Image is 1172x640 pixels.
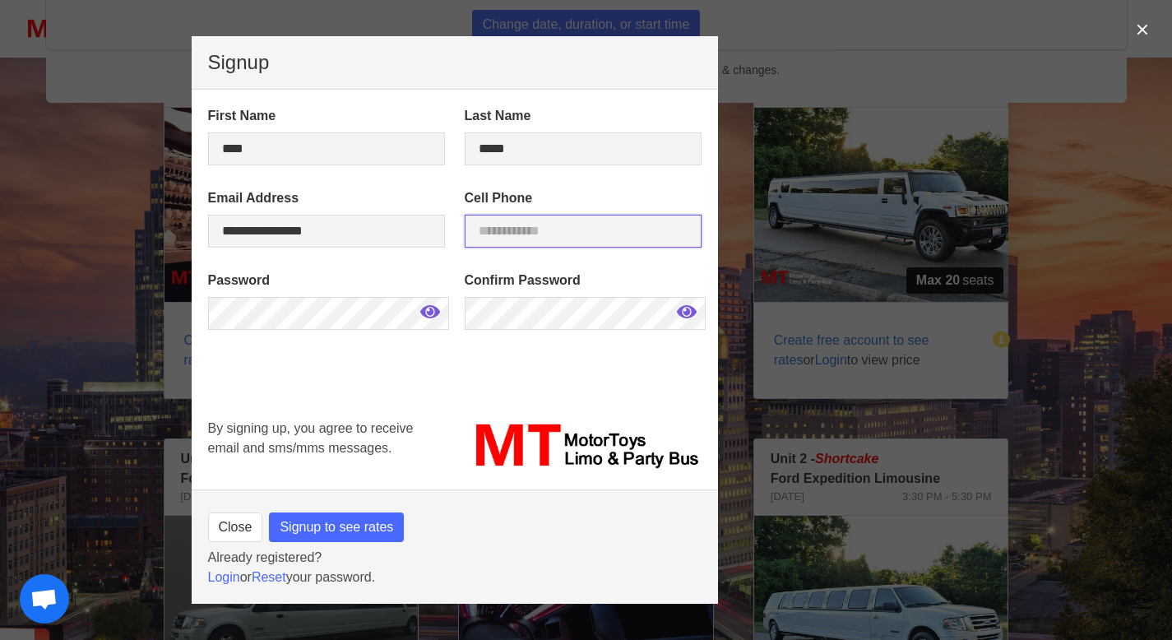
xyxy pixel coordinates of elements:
[208,106,445,126] label: First Name
[208,188,445,208] label: Email Address
[465,188,702,208] label: Cell Phone
[208,570,240,584] a: Login
[208,53,702,72] p: Signup
[465,419,702,473] img: MT_logo_name.png
[269,512,404,542] button: Signup to see rates
[465,106,702,126] label: Last Name
[208,512,263,542] button: Close
[198,409,455,483] div: By signing up, you agree to receive email and sms/mms messages.
[252,570,286,584] a: Reset
[465,271,702,290] label: Confirm Password
[20,574,69,624] a: Open chat
[208,568,702,587] p: or your password.
[208,271,445,290] label: Password
[208,353,458,476] iframe: reCAPTCHA
[208,548,702,568] p: Already registered?
[280,517,393,537] span: Signup to see rates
